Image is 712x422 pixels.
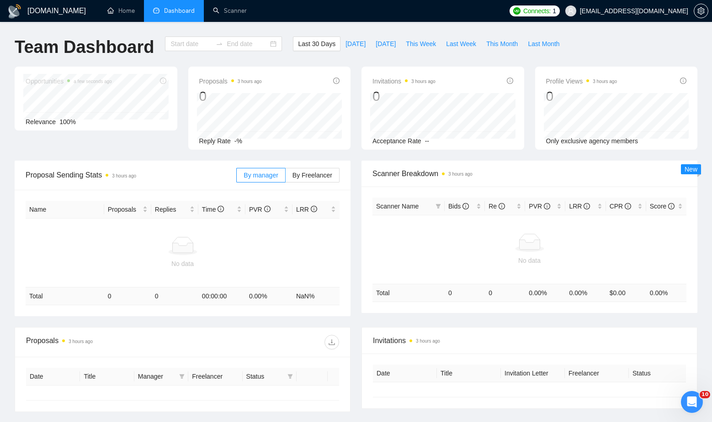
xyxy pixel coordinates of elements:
time: 3 hours ago [238,79,262,84]
td: $ 0.00 [606,284,646,302]
span: filter [434,199,443,213]
span: -% [234,137,242,145]
span: Relevance [26,118,56,125]
input: End date [227,39,268,49]
span: info-circle [333,78,340,84]
span: filter [436,203,441,209]
span: Only exclusive agency members [546,137,638,145]
span: Bids [448,203,469,210]
button: This Week [401,36,441,51]
div: 0 [372,88,436,105]
th: Name [26,201,104,219]
span: [DATE] [345,39,366,49]
span: filter [177,370,186,383]
th: Invitation Letter [501,365,565,382]
span: Score [650,203,675,210]
span: info-circle [462,203,469,209]
td: 0 [104,287,151,305]
span: 1 [553,6,556,16]
span: to [216,40,223,47]
td: 0 [151,287,198,305]
div: Proposals [26,335,183,349]
a: searchScanner [213,7,247,15]
span: info-circle [507,78,513,84]
span: info-circle [499,203,505,209]
time: 3 hours ago [416,339,440,344]
span: CPR [610,203,631,210]
span: Dashboard [164,7,195,15]
button: [DATE] [371,36,401,51]
span: info-circle [625,203,631,209]
span: Scanner Name [376,203,419,210]
th: Date [26,368,80,386]
td: 0 [485,284,525,302]
span: info-circle [311,206,317,212]
td: 0.00 % [245,287,292,305]
span: Re [489,203,505,210]
button: Last Month [523,36,564,51]
span: Proposals [108,204,141,214]
th: Freelancer [565,365,629,382]
span: New [685,166,697,173]
span: swap-right [216,40,223,47]
img: upwork-logo.png [513,7,521,15]
span: Invitations [372,76,436,87]
span: Acceptance Rate [372,137,421,145]
span: Time [202,206,224,213]
span: [DATE] [376,39,396,49]
span: Reply Rate [199,137,231,145]
th: Proposals [104,201,151,219]
span: This Month [486,39,518,49]
div: No data [29,259,336,269]
span: Last Week [446,39,476,49]
th: Replies [151,201,198,219]
td: 0.00 % [525,284,565,302]
span: filter [179,374,185,379]
time: 3 hours ago [593,79,617,84]
span: Last 30 Days [298,39,335,49]
time: 3 hours ago [112,173,136,178]
span: 100% [59,118,76,125]
th: Freelancer [188,368,242,386]
button: Last 30 Days [293,36,340,51]
th: Manager [134,368,188,386]
a: homeHome [107,7,135,15]
span: Proposals [199,76,262,87]
span: Profile Views [546,76,617,87]
div: 0 [199,88,262,105]
td: 00:00:00 [198,287,245,305]
button: Last Week [441,36,481,51]
td: Total [372,284,445,302]
span: info-circle [584,203,590,209]
span: By manager [244,172,278,179]
span: Proposal Sending Stats [26,169,236,181]
span: -- [425,137,429,145]
div: No data [376,255,683,266]
span: PVR [249,206,271,213]
td: 0 [445,284,485,302]
span: By Freelancer [292,172,332,179]
span: Connects: [523,6,551,16]
th: Title [80,368,134,386]
td: NaN % [292,287,340,305]
td: 0.00 % [646,284,686,302]
span: filter [287,374,293,379]
td: 0.00 % [565,284,606,302]
th: Date [373,365,437,382]
span: Replies [155,204,188,214]
span: dashboard [153,7,159,14]
h1: Team Dashboard [15,36,154,58]
span: Manager [138,371,175,381]
input: Start date [170,39,212,49]
span: download [325,339,339,346]
span: Last Month [528,39,559,49]
span: Status [246,371,284,381]
div: 0 [546,88,617,105]
iframe: Intercom live chat [681,391,703,413]
button: download [324,335,339,349]
span: info-circle [218,206,224,212]
span: Scanner Breakdown [372,168,686,179]
a: setting [694,7,708,15]
span: 10 [700,391,710,398]
th: Status [629,365,693,382]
